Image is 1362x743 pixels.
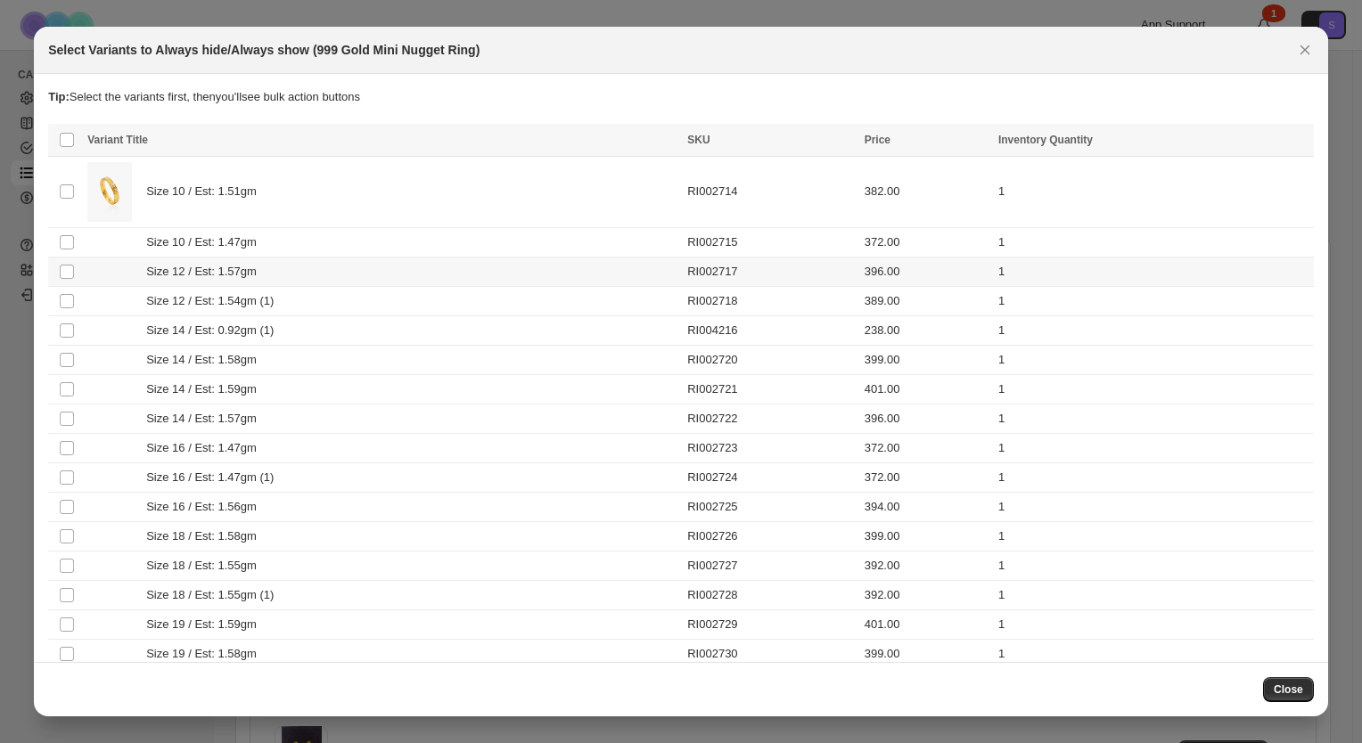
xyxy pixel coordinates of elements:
td: 1 [993,462,1314,492]
td: 401.00 [859,374,993,404]
td: RI002725 [682,492,858,521]
span: Size 12 / Est: 1.54gm (1) [146,292,283,310]
td: 1 [993,521,1314,551]
td: 1 [993,345,1314,374]
td: RI002728 [682,580,858,609]
td: RI004216 [682,315,858,345]
td: 1 [993,492,1314,521]
td: RI002722 [682,404,858,433]
td: 399.00 [859,521,993,551]
td: 1 [993,227,1314,257]
td: 1 [993,257,1314,286]
td: RI002717 [682,257,858,286]
td: 1 [993,551,1314,580]
td: 1 [993,404,1314,433]
td: 1 [993,286,1314,315]
td: 401.00 [859,609,993,639]
td: 238.00 [859,315,993,345]
td: 394.00 [859,492,993,521]
strong: Tip: [48,90,70,103]
span: Variant Title [87,134,148,146]
span: Size 18 / Est: 1.55gm [146,557,266,575]
td: 372.00 [859,462,993,492]
td: RI002720 [682,345,858,374]
td: 392.00 [859,580,993,609]
span: Inventory Quantity [998,134,1093,146]
h2: Select Variants to Always hide/Always show (999 Gold Mini Nugget Ring) [48,41,480,59]
span: Price [865,134,890,146]
td: 372.00 [859,433,993,462]
td: 1 [993,374,1314,404]
td: 1 [993,609,1314,639]
td: 399.00 [859,345,993,374]
td: 382.00 [859,157,993,228]
img: NuggetRingThumbnail_768x1024_450e9fbf-323a-4c3b-ab0f-56f52c4ca0c3.webp [87,162,132,222]
span: Size 16 / Est: 1.56gm [146,498,266,516]
td: 1 [993,639,1314,668]
td: 389.00 [859,286,993,315]
td: RI002727 [682,551,858,580]
button: Close [1263,677,1314,702]
span: Size 10 / Est: 1.47gm [146,233,266,251]
span: Size 16 / Est: 1.47gm [146,439,266,457]
span: Size 19 / Est: 1.59gm [146,616,266,633]
td: 372.00 [859,227,993,257]
td: RI002726 [682,521,858,551]
td: 392.00 [859,551,993,580]
td: RI002730 [682,639,858,668]
span: Size 14 / Est: 0.92gm (1) [146,322,283,339]
span: Size 14 / Est: 1.57gm [146,410,266,428]
span: Size 18 / Est: 1.55gm (1) [146,586,283,604]
td: RI002718 [682,286,858,315]
td: 399.00 [859,639,993,668]
td: RI002714 [682,157,858,228]
span: SKU [687,134,710,146]
p: Select the variants first, then you'll see bulk action buttons [48,88,1314,106]
td: 1 [993,580,1314,609]
span: Size 14 / Est: 1.58gm [146,351,266,369]
span: Size 16 / Est: 1.47gm (1) [146,469,283,486]
td: 396.00 [859,404,993,433]
td: RI002724 [682,462,858,492]
td: RI002715 [682,227,858,257]
td: 1 [993,433,1314,462]
td: RI002723 [682,433,858,462]
button: Close [1292,37,1317,62]
td: 1 [993,157,1314,228]
td: 1 [993,315,1314,345]
span: Size 18 / Est: 1.58gm [146,527,266,545]
span: Size 14 / Est: 1.59gm [146,380,266,398]
td: 396.00 [859,257,993,286]
td: RI002729 [682,609,858,639]
span: Size 12 / Est: 1.57gm [146,263,266,281]
span: Size 19 / Est: 1.58gm [146,645,266,663]
span: Size 10 / Est: 1.51gm [146,183,266,200]
span: Close [1274,682,1303,697]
